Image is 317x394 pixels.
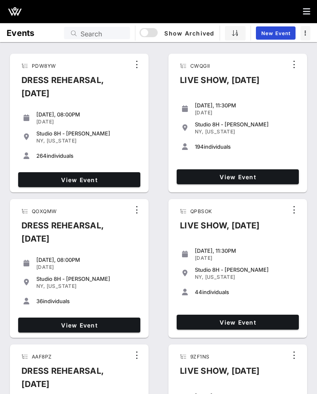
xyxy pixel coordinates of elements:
[180,173,296,180] span: View Event
[195,289,296,295] div: individuals
[195,247,296,254] div: [DATE], 11:30PM
[190,354,209,360] span: 9ZF1NS
[36,283,45,289] span: NY,
[15,74,130,107] div: DRESS REHEARSAL, [DATE]
[18,172,140,187] a: View Event
[15,219,130,252] div: DRESS REHEARSAL, [DATE]
[195,128,203,135] span: NY,
[141,28,215,38] span: Show Archived
[36,111,137,118] div: [DATE], 08:00PM
[190,208,212,214] span: QPBSOK
[177,315,299,330] a: View Event
[47,138,77,144] span: [US_STATE]
[173,364,266,384] div: LIVE SHOW, [DATE]
[195,266,296,273] div: Studio 8H - [PERSON_NAME]
[32,208,57,214] span: QOXQMW
[195,289,202,295] span: 44
[36,152,47,159] span: 264
[36,130,137,137] div: Studio 8H - [PERSON_NAME]
[21,322,137,329] span: View Event
[32,354,52,360] span: AAF8PZ
[177,169,299,184] a: View Event
[195,143,204,150] span: 194
[32,63,56,69] span: PDW8YW
[205,274,235,280] span: [US_STATE]
[36,298,137,304] div: individuals
[261,30,291,36] span: New Event
[36,119,137,125] div: [DATE]
[173,74,266,93] div: LIVE SHOW, [DATE]
[195,109,296,116] div: [DATE]
[205,128,235,135] span: [US_STATE]
[140,26,215,40] button: Show Archived
[7,26,35,40] h1: Events
[195,274,203,280] span: NY,
[256,26,296,40] a: New Event
[195,255,296,261] div: [DATE]
[180,319,296,326] span: View Event
[36,256,137,263] div: [DATE], 08:00PM
[36,264,137,271] div: [DATE]
[190,63,210,69] span: CWQGII
[173,219,266,239] div: LIVE SHOW, [DATE]
[21,176,137,183] span: View Event
[195,143,296,150] div: individuals
[36,152,137,159] div: individuals
[36,298,43,304] span: 36
[47,283,77,289] span: [US_STATE]
[36,275,137,282] div: Studio 8H - [PERSON_NAME]
[195,102,296,109] div: [DATE], 11:30PM
[195,121,296,128] div: Studio 8H - [PERSON_NAME]
[18,318,140,332] a: View Event
[36,138,45,144] span: NY,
